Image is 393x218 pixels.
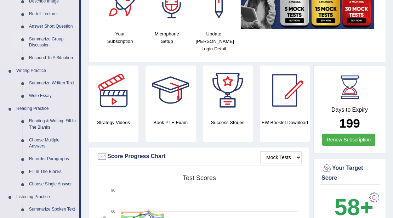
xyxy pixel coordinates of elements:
[26,20,79,33] a: Answer Short Question
[260,119,310,126] h4: EW Booklet Download
[147,30,187,45] h4: Microphone Setup
[322,134,376,146] a: Renew Subscription
[26,52,79,65] a: Respond To A Situation
[26,33,79,52] a: Summarize Group Discussion
[26,166,79,178] a: Fill In The Blanks
[194,30,234,52] h4: Update [PERSON_NAME] Login Detail
[183,174,216,181] tspan: Test scores
[111,188,115,192] text: 90
[13,102,79,115] a: Reading Practice
[100,30,140,45] h4: Your Subscription
[146,119,195,126] h4: Book PTE Exam
[26,77,79,90] a: Summarize Written Text
[321,163,378,182] div: Your Target Score
[203,119,253,126] h4: Success Stories
[97,151,302,162] div: Score Progress Chart
[26,153,79,166] a: Re-order Paragraphs
[26,134,79,153] a: Choose Multiple Answers
[26,115,79,134] a: Reading & Writing: Fill In The Blanks
[26,178,79,191] a: Choose Single Answer
[26,90,79,102] a: Write Essay
[26,8,79,21] a: Re-tell Lecture
[89,119,138,126] h4: Strategy Videos
[13,65,79,77] a: Writing Practice
[321,107,378,113] h4: Days to Expiry
[13,191,79,203] a: Listening Practice
[26,203,79,216] a: Summarize Spoken Text
[339,116,360,130] b: 199
[111,209,115,213] text: 60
